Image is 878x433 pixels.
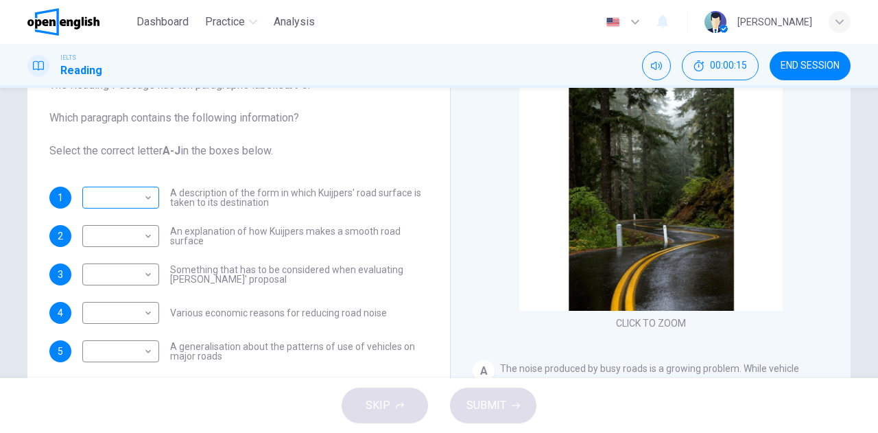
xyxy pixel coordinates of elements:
b: A-J [163,144,180,157]
span: 2 [58,231,63,241]
button: Analysis [268,10,320,34]
button: Practice [200,10,263,34]
span: Dashboard [137,14,189,30]
span: A generalisation about the patterns of use of vehicles on major roads [170,342,428,361]
span: 00:00:15 [710,60,747,71]
div: [PERSON_NAME] [737,14,812,30]
span: The Reading Passage has ten paragraphs labelled . Which paragraph contains the following informat... [49,77,428,159]
span: Something that has to be considered when evaluating [PERSON_NAME]' proposal [170,265,428,284]
a: OpenEnglish logo [27,8,131,36]
button: 00:00:15 [682,51,759,80]
button: END SESSION [770,51,851,80]
span: END SESSION [781,60,840,71]
img: OpenEnglish logo [27,8,99,36]
img: en [604,17,621,27]
span: A description of the form in which Kuijpers' road surface is taken to its destination [170,188,428,207]
div: Hide [682,51,759,80]
span: 1 [58,193,63,202]
button: Dashboard [131,10,194,34]
div: A [473,360,495,382]
h1: Reading [60,62,102,79]
span: 5 [58,347,63,356]
span: Analysis [274,14,315,30]
img: Profile picture [704,11,726,33]
span: An explanation of how Kuijpers makes a smooth road surface [170,226,428,246]
span: IELTS [60,53,76,62]
span: 3 [58,270,63,279]
span: 4 [58,308,63,318]
span: Various economic reasons for reducing road noise [170,308,387,318]
span: Practice [205,14,245,30]
div: Mute [642,51,671,80]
